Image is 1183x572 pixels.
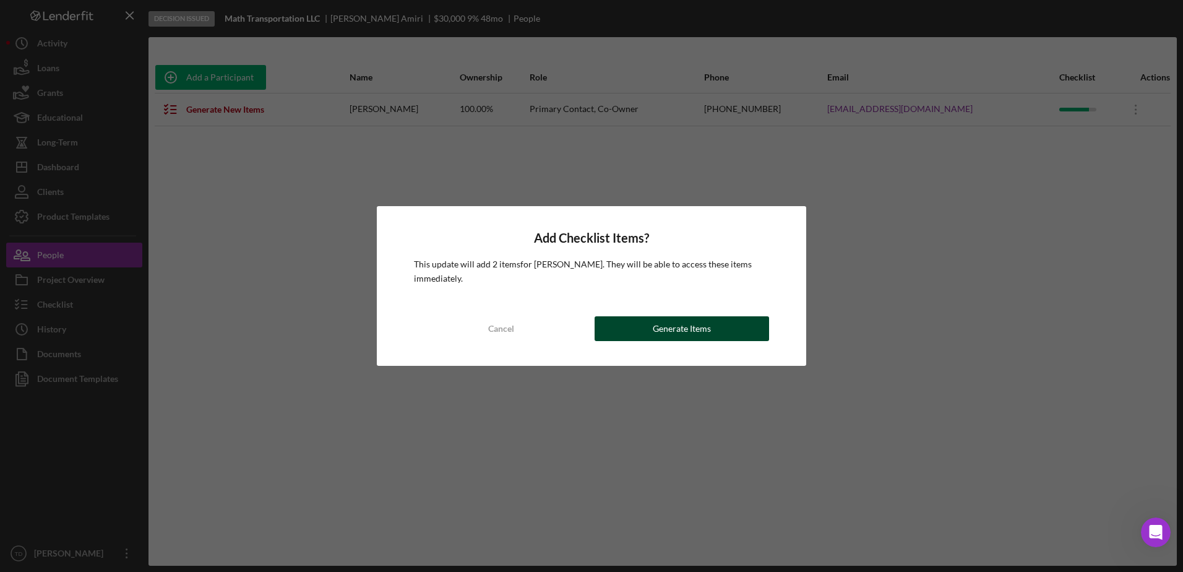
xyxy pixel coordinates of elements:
div: Generate Items [653,316,711,341]
p: This update will add 2 items for [PERSON_NAME] . They will be able to access these items immediat... [414,258,769,285]
h4: Add Checklist Items? [414,231,769,245]
iframe: Intercom live chat [1141,518,1171,547]
button: Cancel [414,316,588,341]
button: Generate Items [595,316,769,341]
div: Cancel [488,316,514,341]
